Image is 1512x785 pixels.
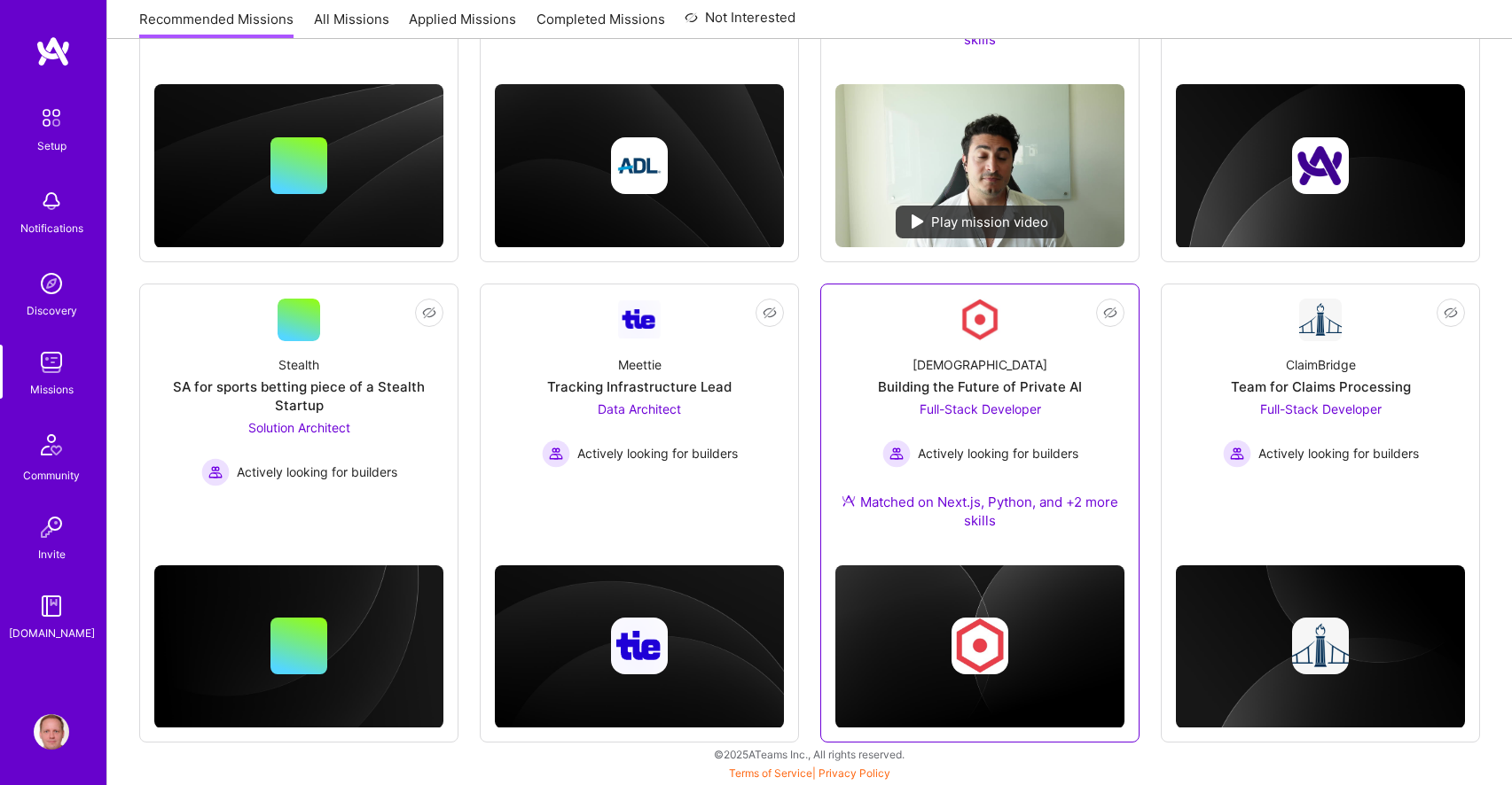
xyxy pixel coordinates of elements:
[422,306,436,320] i: icon EyeClosed
[835,299,1124,551] a: Company Logo[DEMOGRAPHIC_DATA]Building the Future of Private AIFull-Stack Developer Actively look...
[33,99,70,136] img: setup
[952,618,1008,674] img: Company logo
[729,766,890,780] span: |
[495,84,784,247] img: cover
[1286,355,1356,374] div: ClaimBridge
[618,300,661,338] img: Company Logo
[139,10,294,39] a: Recommended Missions
[835,493,1124,530] div: Matched on Next.js, Python, and +2 more skills
[34,714,69,750] img: User Avatar
[314,10,389,39] a: All Missions
[278,355,319,374] div: Stealth
[27,301,77,320] div: Discovery
[35,35,71,67] img: logo
[1103,306,1117,320] i: icon EyeClosed
[959,299,1001,341] img: Company Logo
[106,732,1512,776] div: © 2025 ATeams Inc., All rights reserved.
[30,424,73,466] img: Community
[913,355,1047,374] div: [DEMOGRAPHIC_DATA]
[495,299,784,506] a: Company LogoMeettieTracking Infrastructure LeadData Architect Actively looking for buildersActive...
[34,183,69,219] img: bell
[154,377,443,415] div: SA for sports betting piece of a Stealth Startup
[1292,137,1349,194] img: Company logo
[835,84,1124,246] img: No Mission
[842,494,856,508] img: Ateam Purple Icon
[1444,306,1458,320] i: icon EyeClosed
[878,377,1082,396] div: Building the Future of Private AI
[1176,565,1465,729] img: cover
[237,462,397,481] span: Actively looking for builders
[1223,439,1251,468] img: Actively looking for builders
[30,380,74,399] div: Missions
[819,766,890,780] a: Privacy Policy
[882,439,911,468] img: Actively looking for builders
[201,458,230,486] img: Actively looking for builders
[34,509,69,545] img: Invite
[547,377,732,396] div: Tracking Infrastructure Lead
[918,444,1078,462] span: Actively looking for builders
[618,355,662,374] div: Meettie
[912,214,924,229] img: play
[23,466,80,485] div: Community
[37,136,67,155] div: Setup
[38,545,66,563] div: Invite
[1176,84,1465,248] img: cover
[1231,377,1411,396] div: Team for Claims Processing
[1299,299,1342,341] img: Company Logo
[611,618,668,674] img: Company logo
[34,345,69,380] img: teamwork
[542,439,570,468] img: Actively looking for builders
[1258,444,1419,462] span: Actively looking for builders
[685,7,795,39] a: Not Interested
[29,714,74,750] a: User Avatar
[577,444,738,462] span: Actively looking for builders
[920,401,1041,416] span: Full-Stack Developer
[729,766,812,780] a: Terms of Service
[248,420,350,435] span: Solution Architect
[611,137,668,194] img: Company logo
[1176,299,1465,506] a: Company LogoClaimBridgeTeam for Claims ProcessingFull-Stack Developer Actively looking for builde...
[1260,401,1382,416] span: Full-Stack Developer
[835,565,1124,729] img: cover
[763,306,777,320] i: icon EyeClosed
[34,588,69,624] img: guide book
[409,10,516,39] a: Applied Missions
[896,206,1064,238] div: Play mission video
[154,299,443,506] a: StealthSA for sports betting piece of a Stealth StartupSolution Architect Actively looking for bu...
[598,401,681,416] span: Data Architect
[9,624,95,642] div: [DOMAIN_NAME]
[537,10,665,39] a: Completed Missions
[1292,618,1349,674] img: Company logo
[154,565,443,729] img: cover
[34,266,69,301] img: discovery
[495,565,784,729] img: cover
[20,219,83,237] div: Notifications
[154,84,443,247] img: cover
